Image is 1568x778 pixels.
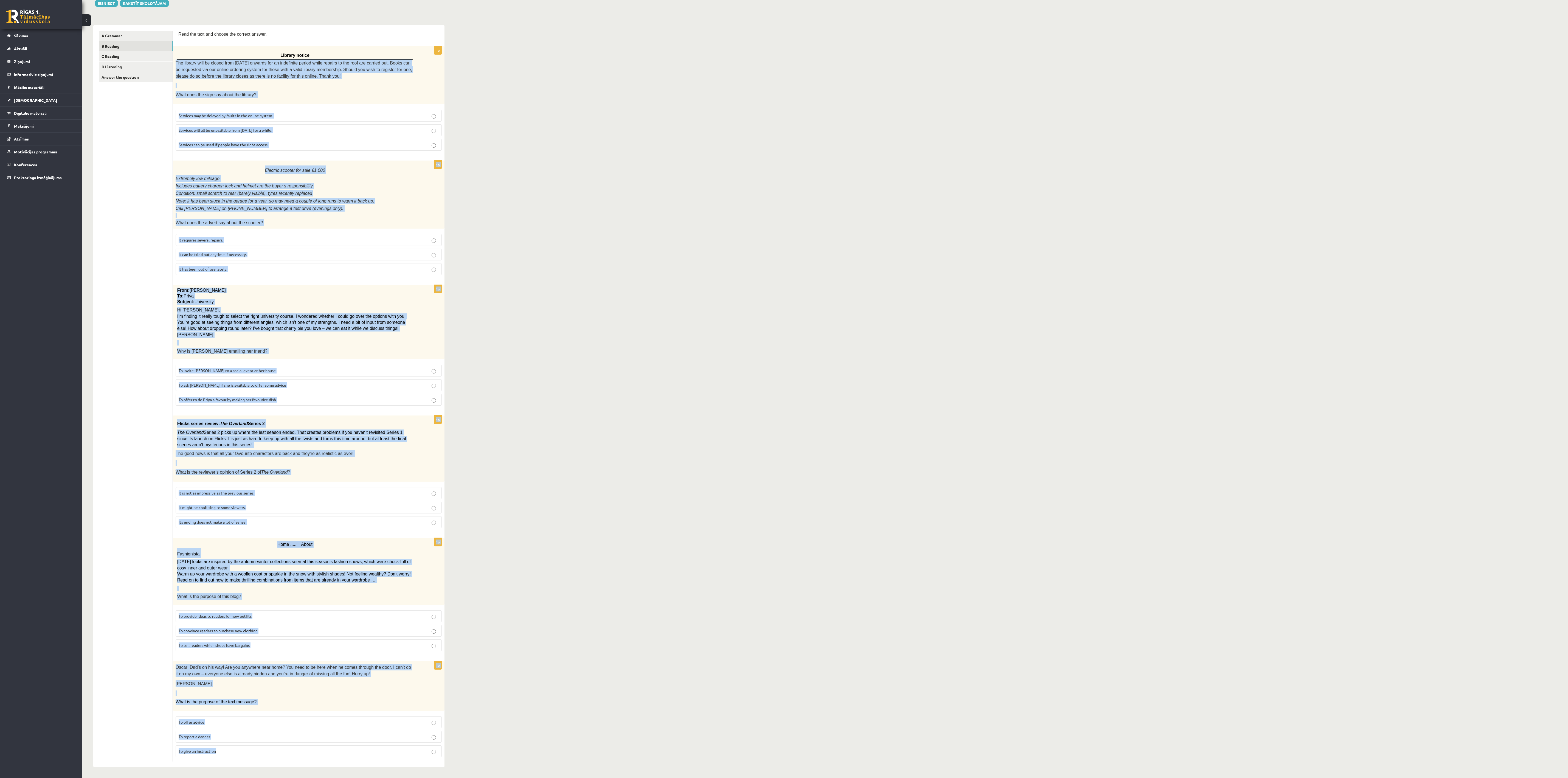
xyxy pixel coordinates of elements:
[176,191,312,196] span: Condition: small scratch to rear (barely visible), tyres recently replaced
[99,51,173,61] a: C Reading
[432,384,436,388] input: To ask [PERSON_NAME] if she is available to offer some advice
[99,31,173,41] a: A Grammar
[14,136,29,141] span: Atzīmes
[179,490,254,495] span: It is not as impressive as the previous series.
[177,288,190,293] span: From:
[176,681,212,686] span: [PERSON_NAME]
[14,33,28,38] span: Sākums
[7,171,75,184] a: Proktoringa izmēģinājums
[7,107,75,119] a: Digitālie materiāli
[248,421,265,426] span: Series 2
[432,268,436,272] input: It has been out of use lately.
[178,32,267,36] span: Read the text and choose the correct answer.
[177,430,406,447] span: Series 2 picks up where the last season ended. That creates problems if you haven’t revisited Ser...
[432,721,436,725] input: To offer advice
[176,700,257,704] span: What is the purpose of the text message?
[434,160,442,169] p: 1p
[14,46,27,51] span: Aktuāli
[7,158,75,171] a: Konferences
[14,149,57,154] span: Motivācijas programma
[176,220,263,225] span: What does the advert say about the scooter?
[14,162,37,167] span: Konferences
[434,285,442,293] p: 1p
[7,145,75,158] a: Motivācijas programma
[277,542,313,547] span: Home ..... About
[7,94,75,106] a: [DEMOGRAPHIC_DATA]
[179,237,223,242] span: It requires several repairs.
[176,184,313,188] span: Includes battery charger; lock and helmet are the buyer’s responsibility
[177,552,200,556] span: Fashionista
[432,521,436,525] input: Its ending does not make a lot of sense.
[177,294,184,298] span: To:
[220,421,248,426] span: The Overland
[432,129,436,133] input: Services will all be unavailable from [DATE] for a while.
[176,665,411,676] span: Oscar! Dad’s on his way! Are you anywhere near home? You need to be here when he comes through th...
[195,299,214,304] span: University
[179,128,272,133] span: Services will all be unavailable from [DATE] for a while.
[7,120,75,132] a: Maksājumi
[179,142,268,147] span: Services can be used if people have the right access.
[432,615,436,619] input: To provide ideas to readers for new outfits
[99,62,173,72] a: D Listening
[434,661,442,670] p: 1p
[177,332,213,337] span: [PERSON_NAME]
[432,398,436,403] input: To offer to do Priya a favour by making her favourite dish
[434,46,442,55] p: 1p
[432,491,436,496] input: It is not as impressive as the previous series.
[177,308,220,312] span: Hi [PERSON_NAME],
[432,253,436,257] input: It can be tried out anytime if necessary.
[176,61,412,79] span: The library will be closed from [DATE] onwards for an indefinite period while repairs to the roof...
[176,206,344,211] span: Call [PERSON_NAME] on [PHONE_NUMBER] to arrange a test drive (evenings only).
[176,451,353,456] span: The good news is that all your favourite characters are back and they’re as realistic as ever!
[179,614,252,619] span: To provide ideas to readers for new outfits
[7,133,75,145] a: Atzīmes
[179,252,247,257] span: It can be tried out anytime if necessary.
[177,314,406,331] span: I’m finding it really tough to select the right university course. I wondered whether I could go ...
[176,176,219,181] span: Extremely low mileage
[177,349,268,353] span: Why is [PERSON_NAME] emailing her friend?
[7,29,75,42] a: Sākums
[261,470,288,474] span: The Overland
[176,92,256,97] span: What does the sign say about the library?
[432,114,436,119] input: Services may be delayed by faults in the online system.
[14,98,57,103] span: [DEMOGRAPHIC_DATA]
[432,750,436,754] input: To give an instruction
[434,538,442,546] p: 1p
[177,299,195,304] span: Subject:
[179,643,250,648] span: To tell readers which shops have bargains
[179,734,210,739] span: To report a danger
[99,41,173,51] a: B Reading
[179,368,276,373] span: To invite [PERSON_NAME] to a social event at her house
[177,572,411,582] span: Warm up your wardrobe with a woollen coat or sparkle in the snow with stylish shades! Not feeling...
[432,735,436,740] input: To report a danger
[179,749,216,754] span: To give an instruction
[14,68,75,81] legend: Informatīvie ziņojumi
[7,68,75,81] a: Informatīvie ziņojumi
[177,421,220,426] span: Flicks series review:
[434,415,442,424] p: 1p
[7,55,75,68] a: Ziņojumi
[179,113,273,118] span: Services may be delayed by faults in the online system.
[280,53,309,58] span: Library notice
[6,10,50,23] a: Rīgas 1. Tālmācības vidusskola
[432,644,436,648] input: To tell readers which shops have bargains
[432,238,436,243] input: It requires several repairs.
[177,594,241,599] span: What is the purpose of this blog?
[177,430,204,435] span: The Overland
[179,383,286,387] span: To ask [PERSON_NAME] if she is available to offer some advice
[179,628,258,633] span: To convince readers to purchase new clothing
[7,42,75,55] a: Aktuāli
[184,294,193,298] span: Priya
[190,288,226,293] span: [PERSON_NAME]
[432,369,436,373] input: To invite [PERSON_NAME] to a social event at her house
[179,720,204,724] span: To offer advice
[7,81,75,94] a: Mācību materiāli
[99,72,173,82] a: Answer the question
[176,470,290,474] span: What is the reviewer’s opinion of Series 2 of ?
[14,85,44,90] span: Mācību materiāli
[179,519,246,524] span: Its ending does not make a lot of sense.
[432,629,436,634] input: To convince readers to purchase new clothing
[179,505,246,510] span: It might be confusing to some viewers.
[432,506,436,510] input: It might be confusing to some viewers.
[14,120,75,132] legend: Maksājumi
